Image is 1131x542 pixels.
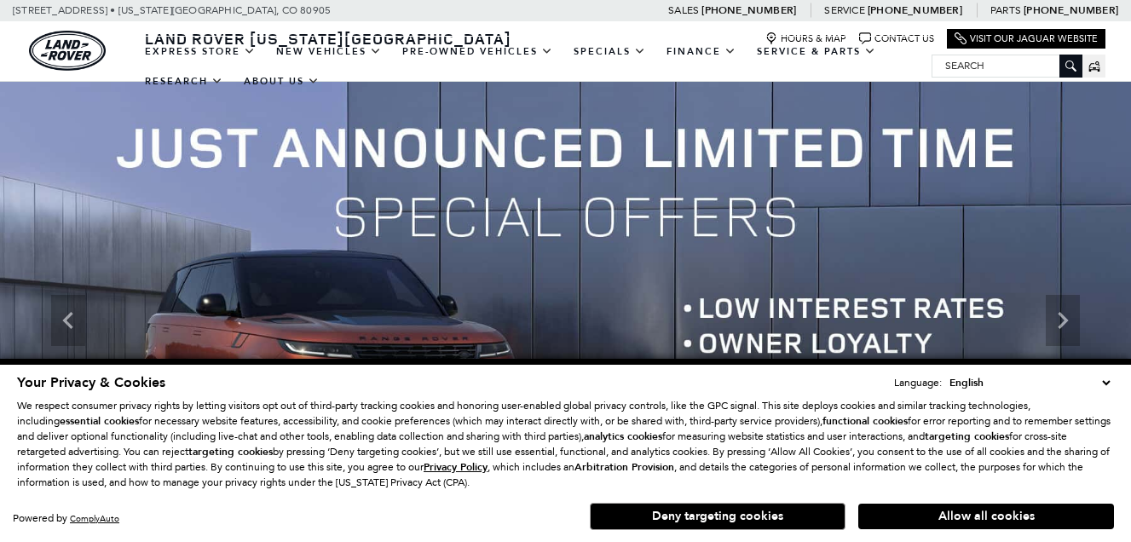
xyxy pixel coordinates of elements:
[17,373,165,392] span: Your Privacy & Cookies
[29,31,106,71] a: land-rover
[955,32,1098,45] a: Visit Our Jaguar Website
[894,378,942,388] div: Language:
[822,414,908,428] strong: functional cookies
[824,4,864,16] span: Service
[424,460,488,474] u: Privacy Policy
[135,37,932,96] nav: Main Navigation
[1046,295,1080,346] div: Next
[424,461,488,473] a: Privacy Policy
[701,3,796,17] a: [PHONE_NUMBER]
[135,28,522,49] a: Land Rover [US_STATE][GEOGRAPHIC_DATA]
[932,55,1082,76] input: Search
[584,430,662,443] strong: analytics cookies
[765,32,846,45] a: Hours & Map
[135,37,266,66] a: EXPRESS STORE
[859,32,934,45] a: Contact Us
[51,295,85,346] div: Previous
[234,66,330,96] a: About Us
[945,374,1114,391] select: Language Select
[574,460,674,474] strong: Arbitration Provision
[145,28,511,49] span: Land Rover [US_STATE][GEOGRAPHIC_DATA]
[563,37,656,66] a: Specials
[858,504,1114,529] button: Allow all cookies
[668,4,699,16] span: Sales
[135,66,234,96] a: Research
[266,37,392,66] a: New Vehicles
[13,513,119,524] div: Powered by
[29,31,106,71] img: Land Rover
[60,414,139,428] strong: essential cookies
[70,513,119,524] a: ComplyAuto
[1024,3,1118,17] a: [PHONE_NUMBER]
[656,37,747,66] a: Finance
[13,4,331,16] a: [STREET_ADDRESS] • [US_STATE][GEOGRAPHIC_DATA], CO 80905
[925,430,1009,443] strong: targeting cookies
[868,3,962,17] a: [PHONE_NUMBER]
[590,503,845,530] button: Deny targeting cookies
[990,4,1021,16] span: Parts
[392,37,563,66] a: Pre-Owned Vehicles
[17,398,1114,490] p: We respect consumer privacy rights by letting visitors opt out of third-party tracking cookies an...
[188,445,273,458] strong: targeting cookies
[747,37,886,66] a: Service & Parts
